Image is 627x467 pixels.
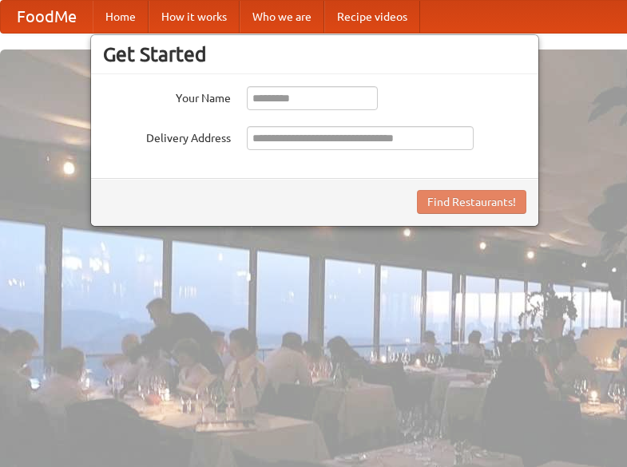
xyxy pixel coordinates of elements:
[324,1,420,33] a: Recipe videos
[240,1,324,33] a: Who we are
[93,1,149,33] a: Home
[103,42,526,66] h3: Get Started
[417,190,526,214] button: Find Restaurants!
[103,86,231,106] label: Your Name
[103,126,231,146] label: Delivery Address
[1,1,93,33] a: FoodMe
[149,1,240,33] a: How it works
